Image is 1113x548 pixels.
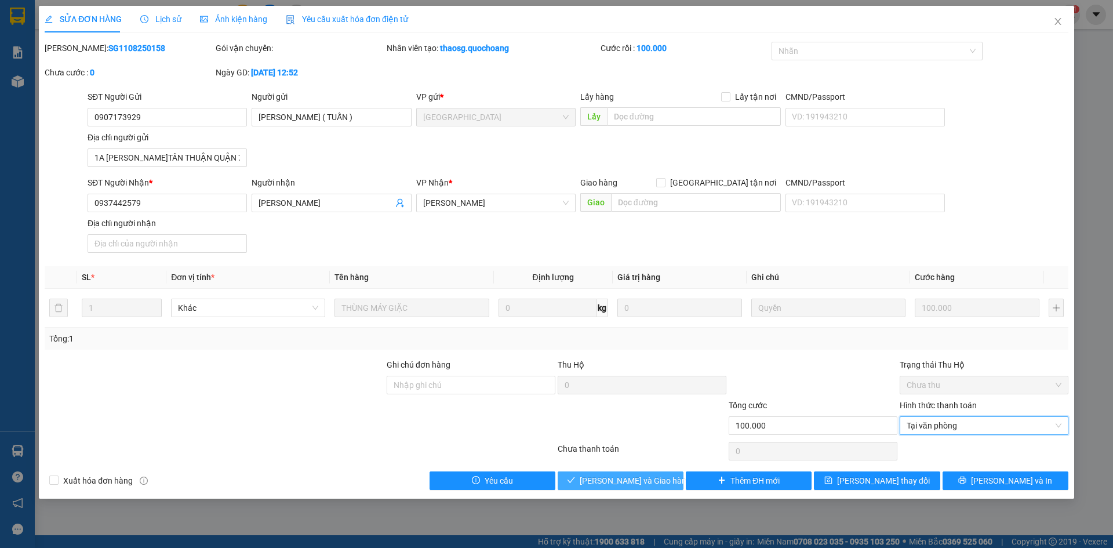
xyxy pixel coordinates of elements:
[140,477,148,485] span: info-circle
[1049,299,1064,317] button: plus
[88,131,247,144] div: Địa chỉ người gửi
[1053,17,1063,26] span: close
[580,474,691,487] span: [PERSON_NAME] và Giao hàng
[915,299,1039,317] input: 0
[580,107,607,126] span: Lấy
[900,358,1068,371] div: Trạng thái Thu Hộ
[334,299,489,317] input: VD: Bàn, Ghế
[730,90,781,103] span: Lấy tận nơi
[286,14,408,24] span: Yêu cầu xuất hóa đơn điện tử
[45,14,122,24] span: SỬA ĐƠN HÀNG
[423,194,569,212] span: Cao Lãnh
[907,417,1061,434] span: Tại văn phòng
[665,176,781,189] span: [GEOGRAPHIC_DATA] tận nơi
[90,68,94,77] b: 0
[558,471,683,490] button: check[PERSON_NAME] và Giao hàng
[785,176,945,189] div: CMND/Passport
[108,43,165,53] b: SG1108250158
[216,42,384,55] div: Gói vận chuyển:
[485,474,513,487] span: Yêu cầu
[1042,6,1074,38] button: Close
[178,299,318,317] span: Khác
[88,176,247,189] div: SĐT Người Nhận
[88,234,247,253] input: Địa chỉ của người nhận
[200,15,208,23] span: picture
[140,14,181,24] span: Lịch sử
[943,471,1068,490] button: printer[PERSON_NAME] và In
[751,299,905,317] input: Ghi Chú
[785,90,945,103] div: CMND/Passport
[601,42,769,55] div: Cước rồi :
[430,471,555,490] button: exclamation-circleYêu cầu
[88,148,247,167] input: Địa chỉ của người gửi
[49,299,68,317] button: delete
[59,474,137,487] span: Xuất hóa đơn hàng
[814,471,940,490] button: save[PERSON_NAME] thay đổi
[837,474,930,487] span: [PERSON_NAME] thay đổi
[958,476,966,485] span: printer
[140,15,148,23] span: clock-circle
[251,68,298,77] b: [DATE] 12:52
[533,273,574,282] span: Định lượng
[395,198,405,208] span: user-add
[45,42,213,55] div: [PERSON_NAME]:
[334,273,369,282] span: Tên hàng
[558,360,584,369] span: Thu Hộ
[387,360,450,369] label: Ghi chú đơn hàng
[45,15,53,23] span: edit
[200,14,267,24] span: Ảnh kiện hàng
[472,476,480,485] span: exclamation-circle
[747,266,910,289] th: Ghi chú
[45,66,213,79] div: Chưa cước :
[387,376,555,394] input: Ghi chú đơn hàng
[607,107,781,126] input: Dọc đường
[824,476,832,485] span: save
[900,401,977,410] label: Hình thức thanh toán
[416,178,449,187] span: VP Nhận
[971,474,1052,487] span: [PERSON_NAME] và In
[171,273,214,282] span: Đơn vị tính
[718,476,726,485] span: plus
[580,193,611,212] span: Giao
[611,193,781,212] input: Dọc đường
[440,43,509,53] b: thaosg.quochoang
[88,217,247,230] div: Địa chỉ người nhận
[416,90,576,103] div: VP gửi
[580,92,614,101] span: Lấy hàng
[596,299,608,317] span: kg
[617,299,742,317] input: 0
[580,178,617,187] span: Giao hàng
[636,43,667,53] b: 100.000
[286,15,295,24] img: icon
[216,66,384,79] div: Ngày GD:
[915,273,955,282] span: Cước hàng
[730,474,780,487] span: Thêm ĐH mới
[556,442,728,463] div: Chưa thanh toán
[686,471,812,490] button: plusThêm ĐH mới
[729,401,767,410] span: Tổng cước
[423,108,569,126] span: Sài Gòn
[252,176,411,189] div: Người nhận
[82,273,91,282] span: SL
[387,42,598,55] div: Nhân viên tạo:
[252,90,411,103] div: Người gửi
[907,376,1061,394] span: Chưa thu
[49,332,430,345] div: Tổng: 1
[617,273,660,282] span: Giá trị hàng
[88,90,247,103] div: SĐT Người Gửi
[567,476,575,485] span: check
